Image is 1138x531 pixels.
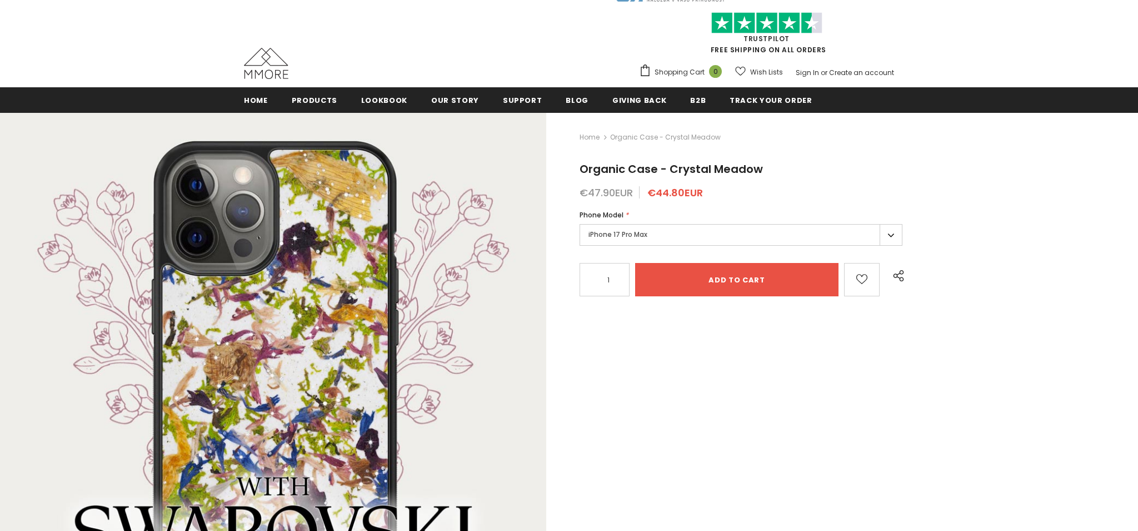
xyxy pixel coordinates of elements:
[730,87,812,112] a: Track your order
[639,64,727,81] a: Shopping Cart 0
[612,95,666,106] span: Giving back
[431,87,479,112] a: Our Story
[580,161,763,177] span: Organic Case - Crystal Meadow
[610,131,721,144] span: Organic Case - Crystal Meadow
[580,186,633,200] span: €47.90EUR
[690,95,706,106] span: B2B
[292,87,337,112] a: Products
[796,68,819,77] a: Sign In
[612,87,666,112] a: Giving back
[566,95,588,106] span: Blog
[580,131,600,144] a: Home
[655,67,705,78] span: Shopping Cart
[821,68,827,77] span: or
[730,95,812,106] span: Track your order
[743,34,790,43] a: Trustpilot
[503,87,542,112] a: support
[709,65,722,78] span: 0
[244,95,268,106] span: Home
[431,95,479,106] span: Our Story
[292,95,337,106] span: Products
[244,87,268,112] a: Home
[711,12,822,34] img: Trust Pilot Stars
[580,210,623,220] span: Phone Model
[635,263,838,296] input: Add to cart
[647,186,703,200] span: €44.80EUR
[639,17,894,54] span: FREE SHIPPING ON ALL ORDERS
[735,62,783,82] a: Wish Lists
[690,87,706,112] a: B2B
[244,48,288,79] img: MMORE Cases
[566,87,588,112] a: Blog
[361,95,407,106] span: Lookbook
[503,95,542,106] span: support
[829,68,894,77] a: Create an account
[750,67,783,78] span: Wish Lists
[361,87,407,112] a: Lookbook
[580,224,902,246] label: iPhone 17 Pro Max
